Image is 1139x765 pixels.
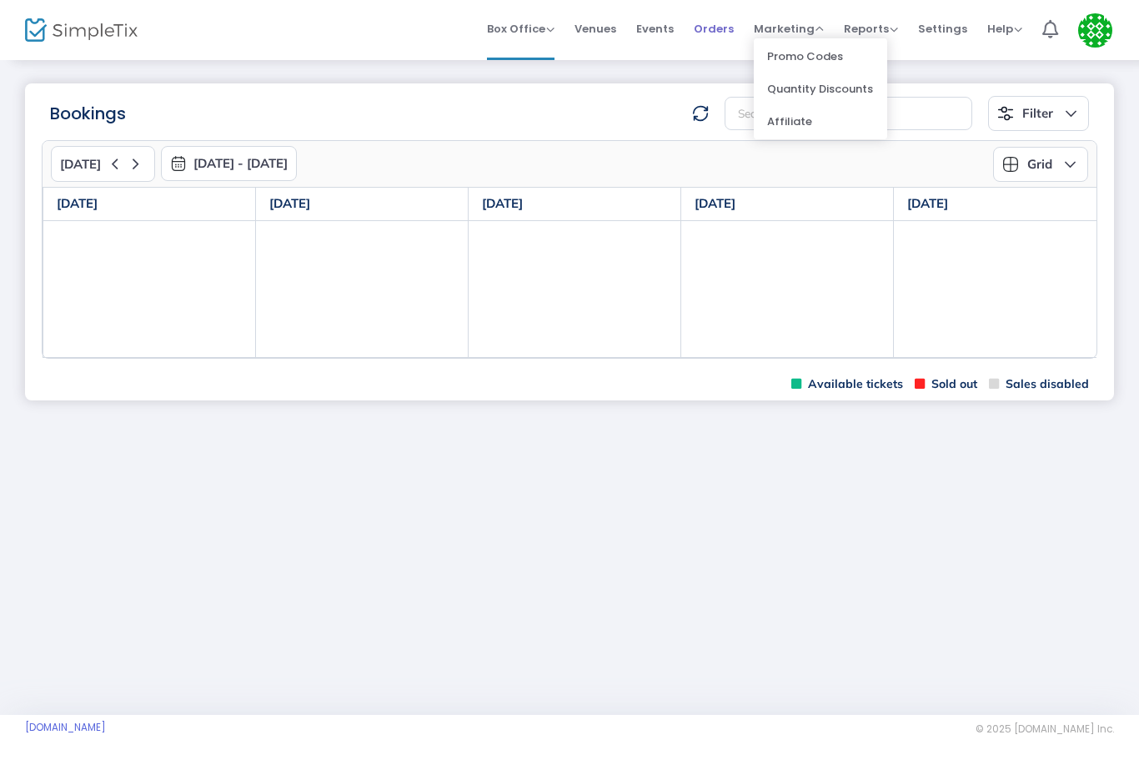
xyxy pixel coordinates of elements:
[170,155,187,172] img: monthly
[575,8,616,50] span: Venues
[754,73,887,105] li: Quantity Discounts
[918,8,967,50] span: Settings
[987,21,1022,37] span: Help
[161,146,297,181] button: [DATE] - [DATE]
[636,8,674,50] span: Events
[1002,156,1019,173] img: grid
[725,97,972,131] input: Search
[976,722,1114,736] span: © 2025 [DOMAIN_NAME] Inc.
[469,188,681,221] th: [DATE]
[681,188,894,221] th: [DATE]
[988,96,1089,131] button: Filter
[754,21,824,37] span: Marketing
[997,105,1014,122] img: filter
[754,105,887,138] li: Affiliate
[694,8,734,50] span: Orders
[51,146,155,182] button: [DATE]
[692,105,709,122] img: refresh-data
[989,376,1089,392] span: Sales disabled
[25,721,106,734] a: [DOMAIN_NAME]
[487,21,554,37] span: Box Office
[844,21,898,37] span: Reports
[60,157,101,172] span: [DATE]
[894,188,1106,221] th: [DATE]
[256,188,469,221] th: [DATE]
[993,147,1088,182] button: Grid
[754,40,887,73] li: Promo Codes
[791,376,903,392] span: Available tickets
[43,188,256,221] th: [DATE]
[50,101,126,126] m-panel-title: Bookings
[915,376,977,392] span: Sold out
